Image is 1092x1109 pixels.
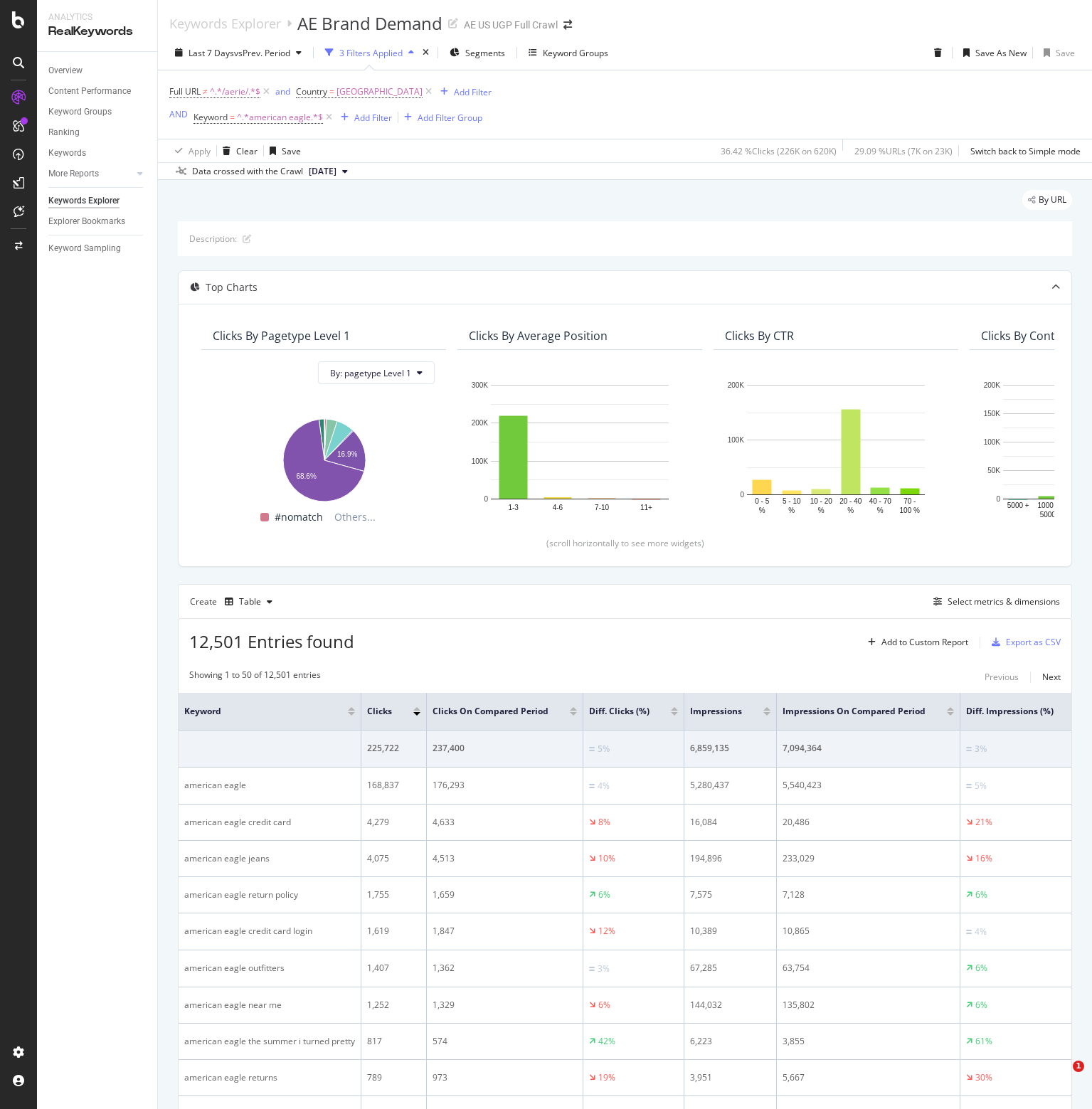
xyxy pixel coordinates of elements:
div: A chart. [725,378,947,516]
button: 3 Filters Applied [319,41,420,64]
button: Add Filter [335,109,392,126]
button: Save As New [958,41,1027,64]
text: 5000 + [1007,502,1029,509]
div: 4% [975,925,987,938]
span: #nomatch [275,509,323,526]
div: Content Performance [48,84,131,99]
span: Others... [329,509,381,526]
div: Add Filter [454,86,492,98]
div: Table [239,598,261,606]
div: 30% [975,1071,992,1084]
div: Save [1056,47,1075,59]
a: Keywords Explorer [48,193,147,208]
span: Clicks On Compared Period [433,705,548,718]
span: By URL [1039,196,1066,204]
div: Ranking [48,125,80,140]
span: vs Prev. Period [234,47,290,59]
button: Last 7 DaysvsPrev. Period [169,41,307,64]
div: 194,896 [690,852,770,865]
div: 168,837 [367,779,420,792]
div: Data crossed with the Crawl [192,165,303,178]
span: = [329,85,334,97]
div: 10,389 [690,925,770,938]
iframe: Intercom live chat [1044,1061,1078,1095]
div: 7,575 [690,888,770,901]
div: More Reports [48,166,99,181]
div: 233,029 [783,852,954,865]
div: 4,633 [433,816,577,829]
div: 1,407 [367,962,420,975]
div: 1,659 [433,888,577,901]
div: 8% [598,816,610,829]
div: 42% [598,1035,615,1048]
a: Keywords Explorer [169,16,281,31]
span: ≠ [203,85,208,97]
text: 300K [472,381,489,389]
div: Keywords Explorer [48,193,120,208]
div: Clicks By pagetype Level 1 [213,329,350,343]
text: 100 % [900,506,920,514]
div: 789 [367,1071,420,1084]
div: AE Brand Demand [297,11,442,36]
div: 1,847 [433,925,577,938]
div: american eagle the summer i turned pretty [184,1035,355,1048]
div: RealKeywords [48,23,146,40]
button: Add Filter Group [398,109,482,126]
button: Keyword Groups [523,41,614,64]
span: 1 [1073,1061,1084,1072]
text: 7-10 [595,503,609,511]
text: 0 [484,495,488,503]
text: % [818,506,825,514]
div: Clicks By CTR [725,329,794,343]
div: 6,859,135 [690,742,770,755]
div: Add Filter [354,112,392,124]
text: 150K [984,410,1001,418]
button: Switch back to Simple mode [965,139,1081,162]
div: Keyword Groups [48,105,112,120]
text: 100K [472,457,489,465]
div: legacy label [1022,190,1072,210]
div: and [275,85,290,97]
div: Keywords [48,146,86,161]
div: times [420,46,432,60]
div: Previous [985,671,1019,683]
div: Top Charts [206,280,258,295]
div: (scroll horizontally to see more widgets) [196,537,1054,549]
div: 1,619 [367,925,420,938]
button: Segments [444,41,511,64]
svg: A chart. [469,378,691,521]
button: Previous [985,669,1019,686]
div: american eagle near me [184,999,355,1012]
span: ^.*american eagle.*$ [237,107,323,127]
div: 16,084 [690,816,770,829]
div: 67,285 [690,962,770,975]
div: Add to Custom Report [881,638,968,647]
button: Next [1042,669,1061,686]
span: Country [296,85,327,97]
img: Equal [966,784,972,788]
text: % [847,506,854,514]
div: 16% [975,852,992,865]
div: Explorer Bookmarks [48,214,125,229]
div: Overview [48,63,83,78]
div: 5,540,423 [783,779,954,792]
button: Save [264,139,301,162]
div: 5,667 [783,1071,954,1084]
text: 20 - 40 [839,497,862,504]
div: 3% [975,743,987,755]
div: 1,755 [367,888,420,901]
a: Keyword Groups [48,105,147,120]
div: Add Filter Group [418,112,482,124]
div: 4,075 [367,852,420,865]
div: 6% [975,962,987,975]
text: 200K [472,419,489,427]
text: 4-6 [553,503,563,511]
div: 4,279 [367,816,420,829]
text: 5 - 10 [783,497,801,504]
div: 3,951 [690,1071,770,1084]
div: 6,223 [690,1035,770,1048]
div: american eagle jeans [184,852,355,865]
span: Impressions On Compared Period [783,705,926,718]
div: Apply [189,145,211,157]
